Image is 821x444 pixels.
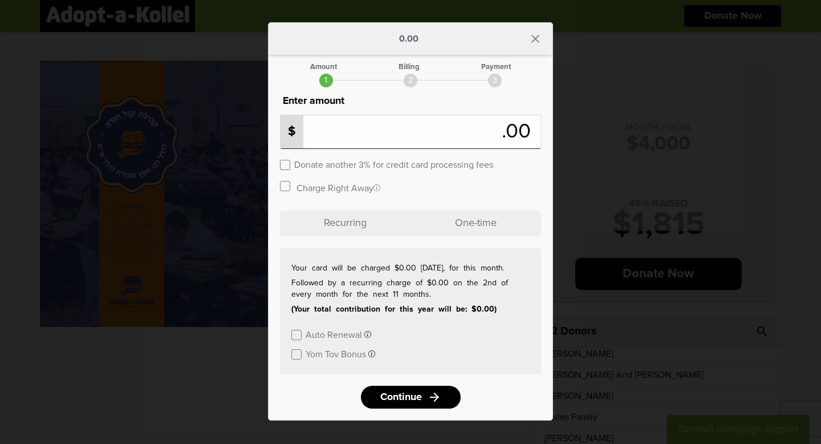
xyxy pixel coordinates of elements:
p: Enter amount [280,93,541,109]
div: 3 [488,74,502,87]
label: Yom Tov Bonus [306,348,366,359]
p: (Your total contribution for this year will be: $0.00) [291,304,530,315]
div: Amount [310,63,337,71]
a: Continuearrow_forward [361,386,461,409]
p: $ [281,115,303,148]
label: Charge Right Away [296,182,380,193]
i: arrow_forward [428,390,441,404]
button: Yom Tov Bonus [306,348,375,359]
i: close [529,32,542,46]
div: 1 [319,74,333,87]
div: Billing [399,63,420,71]
p: One-time [410,211,541,236]
p: 0.00 [399,34,418,43]
span: Continue [380,392,422,402]
div: Payment [481,63,511,71]
span: .00 [502,122,537,142]
div: 2 [404,74,417,87]
label: Auto Renewal [306,329,362,340]
label: Donate another 3% for credit card processing fees [294,159,493,169]
p: Recurring [280,211,410,236]
p: Followed by a recurring charge of $0.00 on the 2nd of every month for the next 11 months. [291,277,530,300]
p: Your card will be charged $0.00 [DATE], for this month. [291,263,530,274]
button: Auto Renewal [306,329,371,340]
